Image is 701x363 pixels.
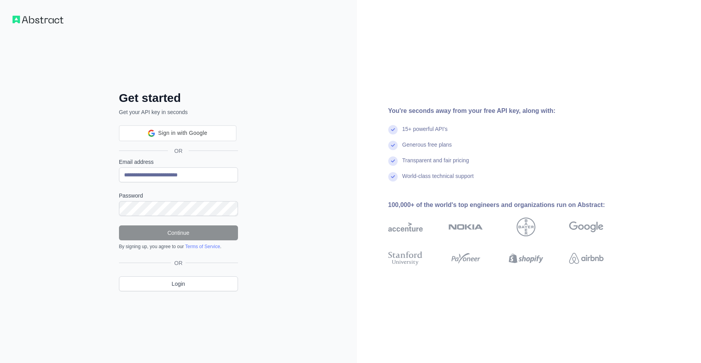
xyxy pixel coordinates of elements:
[388,141,398,150] img: check mark
[402,141,452,156] div: Generous free plans
[119,125,236,141] div: Sign in with Google
[449,250,483,267] img: payoneer
[119,108,238,116] p: Get your API key in seconds
[119,243,238,250] div: By signing up, you agree to our .
[388,156,398,166] img: check mark
[158,129,207,137] span: Sign in with Google
[517,218,535,236] img: bayer
[185,244,220,249] a: Terms of Service
[402,125,448,141] div: 15+ powerful API's
[509,250,543,267] img: shopify
[119,192,238,200] label: Password
[388,125,398,134] img: check mark
[119,276,238,291] a: Login
[119,91,238,105] h2: Get started
[388,250,423,267] img: stanford university
[388,200,629,210] div: 100,000+ of the world's top engineers and organizations run on Abstract:
[388,172,398,181] img: check mark
[402,172,474,188] div: World-class technical support
[569,250,604,267] img: airbnb
[449,218,483,236] img: nokia
[13,16,63,24] img: Workflow
[402,156,469,172] div: Transparent and fair pricing
[119,158,238,166] label: Email address
[388,106,629,116] div: You're seconds away from your free API key, along with:
[119,225,238,240] button: Continue
[171,259,186,267] span: OR
[569,218,604,236] img: google
[388,218,423,236] img: accenture
[168,147,189,155] span: OR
